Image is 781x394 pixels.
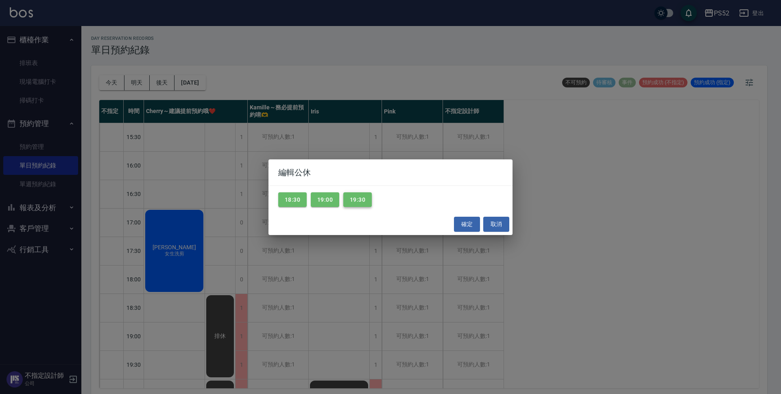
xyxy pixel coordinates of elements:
button: 確定 [454,217,480,232]
button: 18:30 [278,192,307,207]
button: 19:30 [343,192,372,207]
button: 取消 [483,217,509,232]
h2: 編輯公休 [268,159,513,185]
button: 19:00 [311,192,339,207]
